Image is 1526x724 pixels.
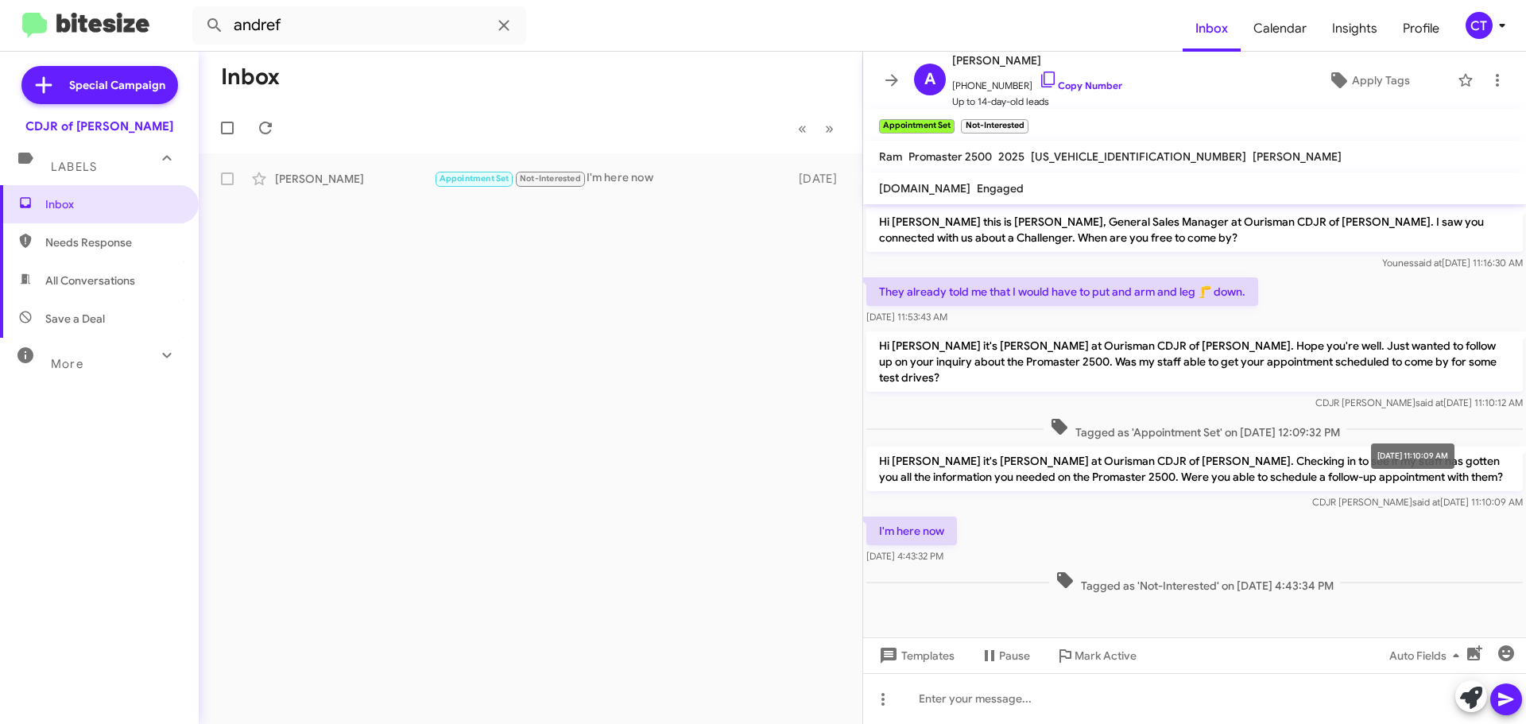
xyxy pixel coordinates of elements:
[1412,496,1440,508] span: said at
[952,51,1122,70] span: [PERSON_NAME]
[1452,12,1509,39] button: CT
[1371,443,1454,469] div: [DATE] 11:10:09 AM
[1352,66,1410,95] span: Apply Tags
[961,119,1028,134] small: Not-Interested
[192,6,526,45] input: Search
[866,447,1523,491] p: Hi [PERSON_NAME] it's [PERSON_NAME] at Ourisman CDJR of [PERSON_NAME]. Checking in to see if my s...
[863,641,967,670] button: Templates
[789,112,843,145] nav: Page navigation example
[1389,641,1466,670] span: Auto Fields
[924,67,935,92] span: A
[908,149,992,164] span: Promaster 2500
[1253,149,1342,164] span: [PERSON_NAME]
[879,149,902,164] span: Ram
[440,173,509,184] span: Appointment Set
[876,641,955,670] span: Templates
[1044,417,1346,440] span: Tagged as 'Appointment Set' on [DATE] 12:09:32 PM
[879,119,955,134] small: Appointment Set
[1382,257,1523,269] span: Younes [DATE] 11:16:30 AM
[45,234,180,250] span: Needs Response
[1416,397,1443,408] span: said at
[879,181,970,196] span: [DOMAIN_NAME]
[45,273,135,288] span: All Conversations
[275,171,434,187] div: [PERSON_NAME]
[866,550,943,562] span: [DATE] 4:43:32 PM
[51,357,83,371] span: More
[1043,641,1149,670] button: Mark Active
[866,517,957,545] p: I'm here now
[791,171,850,187] div: [DATE]
[45,196,180,212] span: Inbox
[952,70,1122,94] span: [PHONE_NUMBER]
[1287,66,1450,95] button: Apply Tags
[1377,641,1478,670] button: Auto Fields
[866,311,947,323] span: [DATE] 11:53:43 AM
[1049,571,1340,594] span: Tagged as 'Not-Interested' on [DATE] 4:43:34 PM
[69,77,165,93] span: Special Campaign
[1183,6,1241,52] a: Inbox
[520,173,581,184] span: Not-Interested
[1319,6,1390,52] a: Insights
[1390,6,1452,52] a: Profile
[1315,397,1523,408] span: CDJR [PERSON_NAME] [DATE] 11:10:12 AM
[51,160,97,174] span: Labels
[221,64,280,90] h1: Inbox
[21,66,178,104] a: Special Campaign
[866,277,1258,306] p: They already told me that I would have to put and arm and leg 🦵 down.
[866,207,1523,252] p: Hi [PERSON_NAME] this is [PERSON_NAME], General Sales Manager at Ourisman CDJR of [PERSON_NAME]. ...
[815,112,843,145] button: Next
[1241,6,1319,52] a: Calendar
[952,94,1122,110] span: Up to 14-day-old leads
[977,181,1024,196] span: Engaged
[1075,641,1137,670] span: Mark Active
[999,641,1030,670] span: Pause
[788,112,816,145] button: Previous
[434,169,791,188] div: I'm here now
[1031,149,1246,164] span: [US_VEHICLE_IDENTIFICATION_NUMBER]
[1466,12,1493,39] div: CT
[967,641,1043,670] button: Pause
[825,118,834,138] span: »
[45,311,105,327] span: Save a Deal
[1312,496,1523,508] span: CDJR [PERSON_NAME] [DATE] 11:10:09 AM
[998,149,1024,164] span: 2025
[25,118,173,134] div: CDJR of [PERSON_NAME]
[798,118,807,138] span: «
[1414,257,1442,269] span: said at
[866,331,1523,392] p: Hi [PERSON_NAME] it's [PERSON_NAME] at Ourisman CDJR of [PERSON_NAME]. Hope you're well. Just wan...
[1039,79,1122,91] a: Copy Number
